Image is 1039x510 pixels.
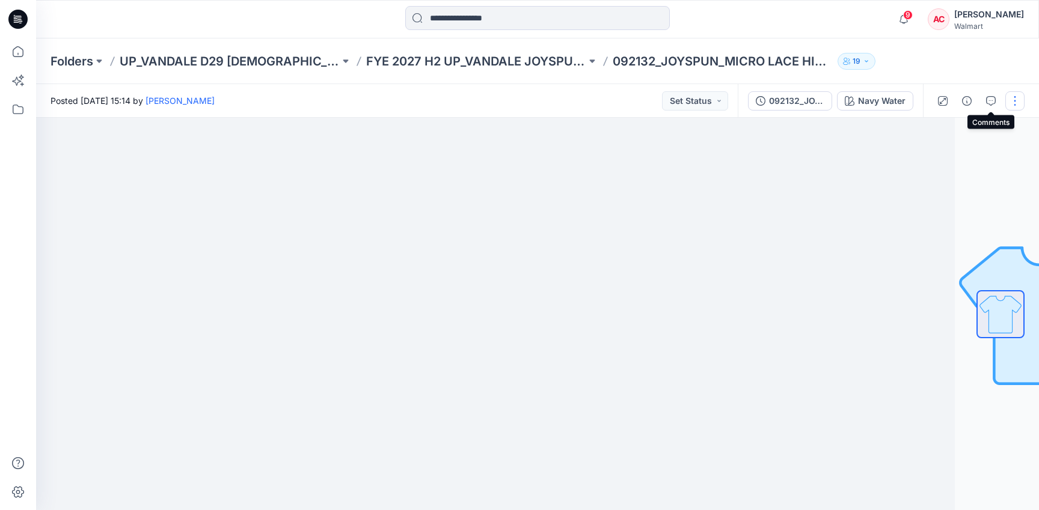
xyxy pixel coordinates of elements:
a: [PERSON_NAME] [146,96,215,106]
div: 092132_JOYSPUN_MICRO LACE HIPSTER [769,94,824,108]
div: Walmart [954,22,1024,31]
button: Navy Water [837,91,913,111]
a: UP_VANDALE D29 [DEMOGRAPHIC_DATA] Intimates - Joyspun [120,53,340,70]
div: Navy Water [858,94,906,108]
button: Details [957,91,976,111]
img: All colorways [978,291,1023,337]
p: 092132_JOYSPUN_MICRO LACE HIPSTER [613,53,833,70]
a: FYE 2027 H2 UP_VANDALE JOYSPUN PANTIES [366,53,586,70]
p: 19 [853,55,860,68]
span: 9 [903,10,913,20]
button: 19 [838,53,875,70]
div: AC [928,8,949,30]
div: [PERSON_NAME] [954,7,1024,22]
button: 092132_JOYSPUN_MICRO LACE HIPSTER [748,91,832,111]
a: Folders [51,53,93,70]
span: Posted [DATE] 15:14 by [51,94,215,107]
